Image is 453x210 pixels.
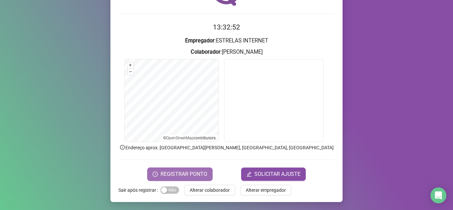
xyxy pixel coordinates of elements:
span: SOLICITAR AJUSTE [254,170,300,178]
button: + [127,62,134,68]
span: Alterar empregador [246,186,286,194]
button: Alterar colaborador [184,185,235,195]
button: – [127,69,134,75]
span: info-circle [119,144,125,150]
span: REGISTRAR PONTO [161,170,207,178]
strong: Empregador [185,37,215,44]
button: editSOLICITAR AJUSTE [241,168,306,181]
h3: : [PERSON_NAME] [118,48,335,56]
time: 13:32:52 [213,23,240,31]
button: Alterar empregador [240,185,291,195]
strong: Colaborador [191,49,221,55]
a: OpenStreetMap [166,136,194,140]
li: © contributors. [163,136,217,140]
button: REGISTRAR PONTO [147,168,213,181]
span: clock-circle [153,172,158,177]
span: Alterar colaborador [190,186,230,194]
p: Endereço aprox. : [GEOGRAPHIC_DATA][PERSON_NAME], [GEOGRAPHIC_DATA], [GEOGRAPHIC_DATA] [118,144,335,151]
div: Open Intercom Messenger [430,187,446,203]
label: Sair após registrar [118,185,161,195]
h3: : ESTRELAS INTERNET [118,36,335,45]
span: edit [246,172,252,177]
